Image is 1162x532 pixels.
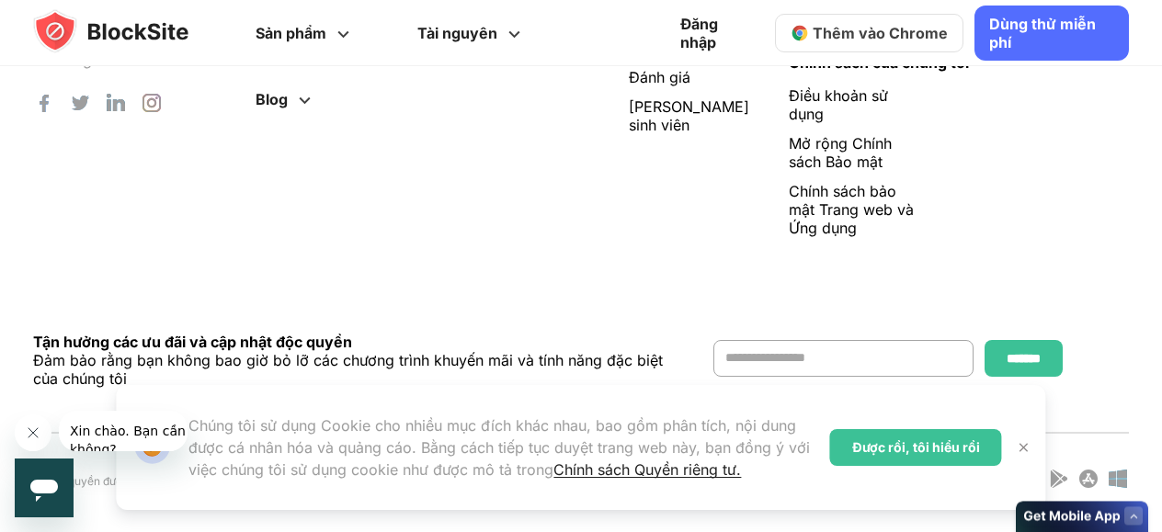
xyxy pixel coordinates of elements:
img: biểu tượng cửa hàng ứng dụng [1077,468,1099,490]
font: [PERSON_NAME] sinh viên [629,97,749,134]
font: Blog [256,90,288,108]
a: Dùng thử miễn phí [974,6,1129,61]
form: Biểu mẫu liên hệ [713,340,1129,388]
font: Sản phẩm [256,24,326,42]
font: Chúng tôi sử dụng Cookie cho nhiều mục đích khác nhau, bao gồm phân tích, nội dung được cá nhân h... [188,416,810,479]
font: Xin chào. Bạn cần trợ giúp gì không? [11,13,197,46]
font: Chính sách bảo mật Trang web và Ứng dụng [789,182,914,237]
iframe: Đóng tin nhắn [15,414,51,451]
a: Mở rộng Chính sách Bảo mật [789,134,926,171]
a: Điều khoản sử dụng [789,86,926,123]
a: Blog [224,66,347,132]
font: Được rồi, tôi hiểu rồi [852,439,980,455]
font: Điều khoản sử dụng [789,86,888,123]
font: Đăng nhập [680,15,718,51]
a: Chính sách Quyền riêng tư. [553,460,741,479]
iframe: Tin nhắn từ công ty [59,411,188,451]
a: [PERSON_NAME] sinh viên [629,97,766,134]
img: blocksite-icon.5d769676.svg [33,9,224,53]
a: Chính sách bảo mật Trang web và Ứng dụng [789,182,926,237]
img: Đóng [1017,440,1031,455]
font: Thêm vào Chrome [813,24,948,42]
a: Đánh giá [629,68,766,86]
font: Mở rộng Chính sách Bảo mật [789,134,892,171]
img: chrome-icon.svg [791,24,809,42]
font: Tận hưởng các ưu đãi và cập nhật độc quyền [33,333,352,351]
img: biểu tượng cửa sổ [1107,468,1129,490]
iframe: Nút khởi động cửa sổ tin nhắn [15,458,74,517]
a: Đăng nhập [669,2,764,64]
font: Dùng thử miễn phí [989,15,1096,51]
a: Thêm vào Chrome [775,14,963,52]
button: Đóng [1012,436,1036,459]
font: Tài nguyên [417,24,497,42]
font: Đảm bảo rằng bạn không bao giờ bỏ lỡ các chương trình khuyến mãi và tính năng đặc biệt của chúng tôi [33,351,663,388]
